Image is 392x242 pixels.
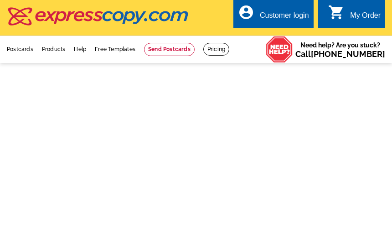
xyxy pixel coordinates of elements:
[95,46,135,52] a: Free Templates
[328,4,345,21] i: shopping_cart
[238,4,254,21] i: account_circle
[260,11,309,24] div: Customer login
[74,46,86,52] a: Help
[7,46,33,52] a: Postcards
[350,11,381,24] div: My Order
[295,41,385,59] span: Need help? Are you stuck?
[238,10,309,21] a: account_circle Customer login
[328,10,381,21] a: shopping_cart My Order
[266,36,293,63] img: help
[42,46,66,52] a: Products
[295,49,385,59] span: Call
[311,49,385,59] a: [PHONE_NUMBER]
